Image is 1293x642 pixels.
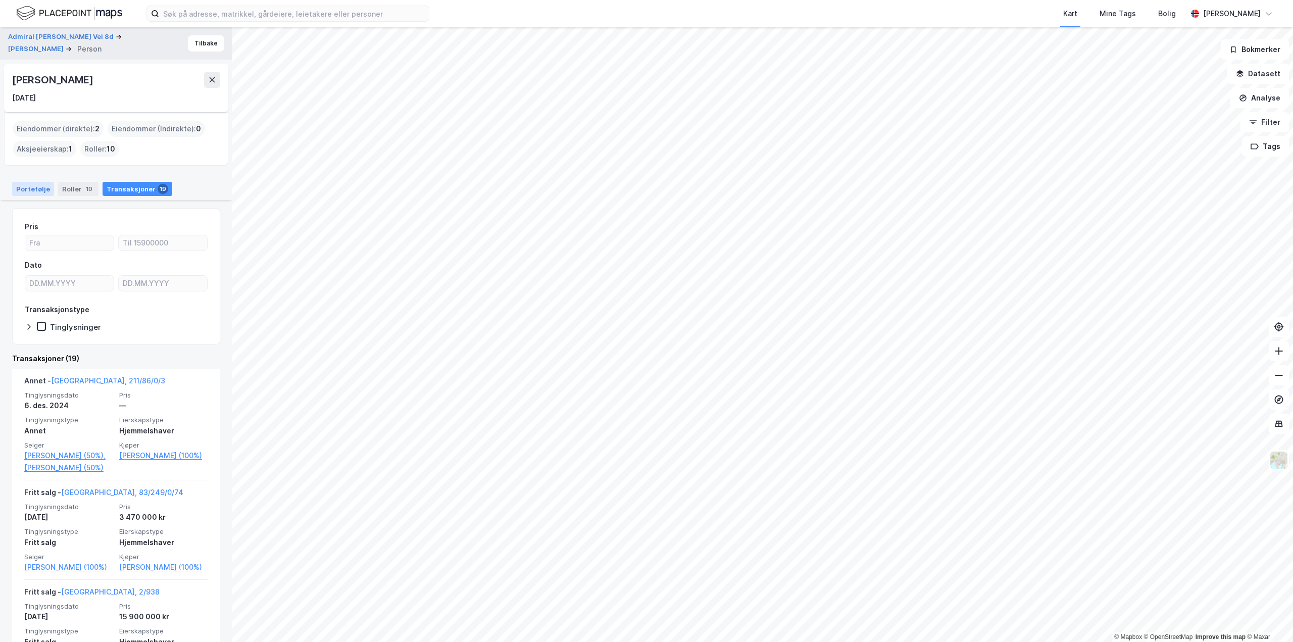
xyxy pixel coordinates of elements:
div: 19 [158,184,168,194]
button: [PERSON_NAME] [8,44,66,54]
a: [PERSON_NAME] (50%), [24,450,113,462]
button: Bokmerker [1221,39,1289,60]
a: [GEOGRAPHIC_DATA], 2/938 [61,587,160,596]
div: Roller : [80,141,119,157]
span: 2 [95,123,100,135]
div: [PERSON_NAME] [1203,8,1261,20]
div: [DATE] [12,92,36,104]
div: 3 470 000 kr [119,511,208,523]
div: Tinglysninger [50,322,101,332]
img: logo.f888ab2527a4732fd821a326f86c7f29.svg [16,5,122,22]
span: Selger [24,553,113,561]
img: Z [1269,451,1288,470]
span: Selger [24,441,113,450]
div: Fritt salg - [24,586,160,602]
button: Admiral [PERSON_NAME] Vei 8d [8,32,116,42]
button: Datasett [1227,64,1289,84]
div: Hjemmelshaver [119,425,208,437]
div: 10 [84,184,94,194]
div: 15 900 000 kr [119,611,208,623]
span: Eierskapstype [119,627,208,635]
a: [GEOGRAPHIC_DATA], 83/249/0/74 [61,488,183,497]
div: — [119,400,208,412]
div: Transaksjoner (19) [12,353,220,365]
a: [PERSON_NAME] (50%) [24,462,113,474]
a: [PERSON_NAME] (100%) [119,450,208,462]
a: [PERSON_NAME] (100%) [119,561,208,573]
button: Analyse [1230,88,1289,108]
div: Kart [1063,8,1077,20]
div: Roller [58,182,98,196]
div: Transaksjoner [103,182,172,196]
span: Pris [119,602,208,611]
span: Tinglysningsdato [24,602,113,611]
div: Person [77,43,102,55]
span: 0 [196,123,201,135]
div: Fritt salg - [24,486,183,503]
div: Aksjeeierskap : [13,141,76,157]
span: Eierskapstype [119,416,208,424]
button: Tags [1242,136,1289,157]
span: Kjøper [119,553,208,561]
div: Dato [25,259,42,271]
div: [DATE] [24,511,113,523]
span: Tinglysningstype [24,527,113,536]
a: OpenStreetMap [1144,633,1193,640]
div: Fritt salg [24,536,113,549]
a: [GEOGRAPHIC_DATA], 211/86/0/3 [51,376,165,385]
span: Tinglysningstype [24,416,113,424]
input: DD.MM.YYYY [25,276,114,291]
input: Til 15900000 [119,235,207,251]
input: DD.MM.YYYY [119,276,207,291]
span: Tinglysningstype [24,627,113,635]
span: 1 [69,143,72,155]
iframe: Chat Widget [1242,594,1293,642]
div: Bolig [1158,8,1176,20]
span: Tinglysningsdato [24,503,113,511]
div: Pris [25,221,38,233]
div: Hjemmelshaver [119,536,208,549]
span: Kjøper [119,441,208,450]
a: [PERSON_NAME] (100%) [24,561,113,573]
div: 6. des. 2024 [24,400,113,412]
input: Fra [25,235,114,251]
div: Annet - [24,375,165,391]
div: Annet [24,425,113,437]
span: Pris [119,503,208,511]
button: Tilbake [188,35,224,52]
a: Improve this map [1196,633,1246,640]
button: Filter [1240,112,1289,132]
div: Eiendommer (Indirekte) : [108,121,205,137]
div: [PERSON_NAME] [12,72,95,88]
span: Pris [119,391,208,400]
input: Søk på adresse, matrikkel, gårdeiere, leietakere eller personer [159,6,429,21]
div: Mine Tags [1100,8,1136,20]
div: Transaksjonstype [25,304,89,316]
a: Mapbox [1114,633,1142,640]
div: [DATE] [24,611,113,623]
div: Portefølje [12,182,54,196]
div: Eiendommer (direkte) : [13,121,104,137]
span: Eierskapstype [119,527,208,536]
span: 10 [107,143,115,155]
span: Tinglysningsdato [24,391,113,400]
